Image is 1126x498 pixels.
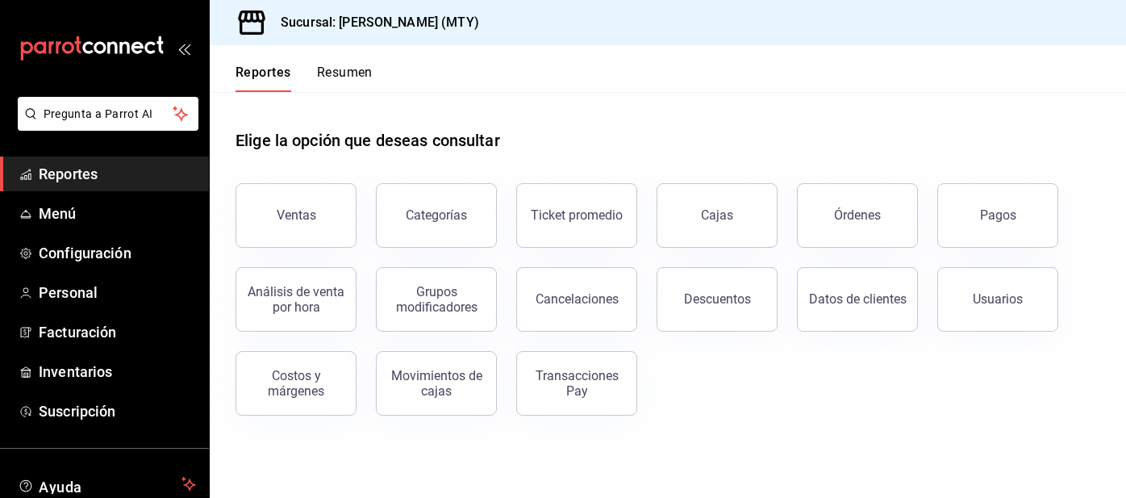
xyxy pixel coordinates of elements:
button: Movimientos de cajas [376,351,497,416]
div: Órdenes [834,207,881,223]
button: Ticket promedio [516,183,637,248]
button: Órdenes [797,183,918,248]
button: Categorías [376,183,497,248]
span: Pregunta a Parrot AI [44,106,173,123]
button: Cancelaciones [516,267,637,332]
span: Reportes [39,163,196,185]
div: Datos de clientes [809,291,907,307]
button: Usuarios [937,267,1058,332]
div: Usuarios [973,291,1023,307]
button: Grupos modificadores [376,267,497,332]
div: Cancelaciones [536,291,619,307]
button: Pagos [937,183,1058,248]
div: Movimientos de cajas [386,368,486,399]
div: Pagos [980,207,1016,223]
span: Inventarios [39,361,196,383]
button: Pregunta a Parrot AI [18,97,198,131]
div: Transacciones Pay [527,368,627,399]
div: Ticket promedio [531,207,623,223]
div: Costos y márgenes [246,368,346,399]
button: Datos de clientes [797,267,918,332]
span: Facturación [39,321,196,343]
div: navigation tabs [236,65,373,92]
button: Transacciones Pay [516,351,637,416]
button: Reportes [236,65,291,92]
button: Descuentos [657,267,778,332]
span: Ayuda [39,475,175,494]
div: Descuentos [684,291,751,307]
div: Ventas [277,207,316,223]
span: Menú [39,203,196,224]
a: Pregunta a Parrot AI [11,117,198,134]
h1: Elige la opción que deseas consultar [236,128,500,153]
button: open_drawer_menu [177,42,190,55]
button: Análisis de venta por hora [236,267,357,332]
div: Grupos modificadores [386,284,486,315]
span: Suscripción [39,400,196,422]
a: Cajas [657,183,778,248]
span: Configuración [39,242,196,264]
div: Categorías [406,207,467,223]
span: Personal [39,282,196,303]
div: Cajas [701,206,734,225]
h3: Sucursal: [PERSON_NAME] (MTY) [268,13,479,32]
div: Análisis de venta por hora [246,284,346,315]
button: Ventas [236,183,357,248]
button: Resumen [317,65,373,92]
button: Costos y márgenes [236,351,357,416]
